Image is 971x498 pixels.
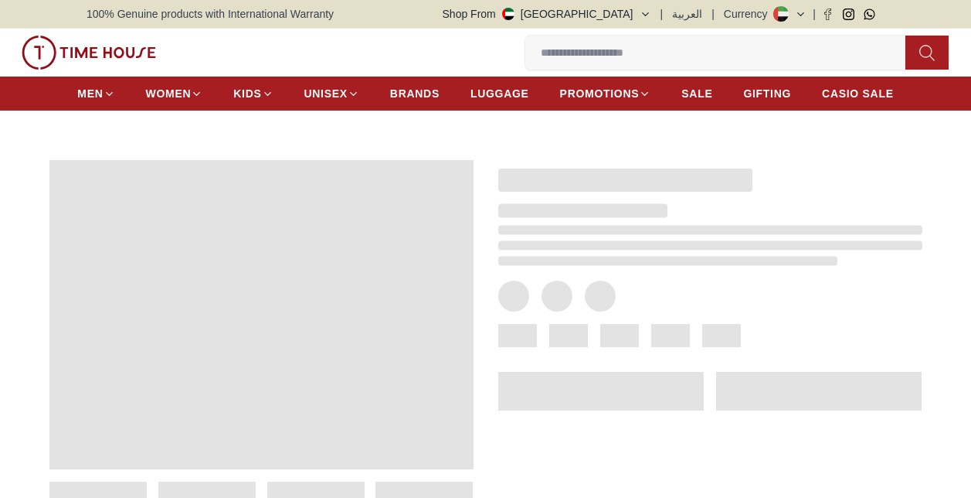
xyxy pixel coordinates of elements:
button: Shop From[GEOGRAPHIC_DATA] [443,6,651,22]
a: GIFTING [743,80,791,107]
a: KIDS [233,80,273,107]
span: MEN [77,86,103,101]
a: SALE [681,80,712,107]
span: BRANDS [390,86,440,101]
span: | [813,6,816,22]
span: CASIO SALE [822,86,894,101]
a: Facebook [822,9,833,20]
a: PROMOTIONS [560,80,651,107]
span: UNISEX [304,86,348,101]
button: العربية [672,6,702,22]
a: CASIO SALE [822,80,894,107]
img: ... [22,36,156,70]
span: KIDS [233,86,261,101]
a: UNISEX [304,80,359,107]
span: LUGGAGE [470,86,529,101]
a: MEN [77,80,114,107]
span: SALE [681,86,712,101]
span: | [660,6,664,22]
a: Instagram [843,9,854,20]
span: WOMEN [146,86,192,101]
span: 100% Genuine products with International Warranty [87,6,334,22]
span: | [711,6,715,22]
div: Currency [724,6,774,22]
a: LUGGAGE [470,80,529,107]
a: BRANDS [390,80,440,107]
a: WOMEN [146,80,203,107]
a: Whatsapp [864,9,875,20]
span: PROMOTIONS [560,86,640,101]
span: GIFTING [743,86,791,101]
img: United Arab Emirates [502,8,514,20]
